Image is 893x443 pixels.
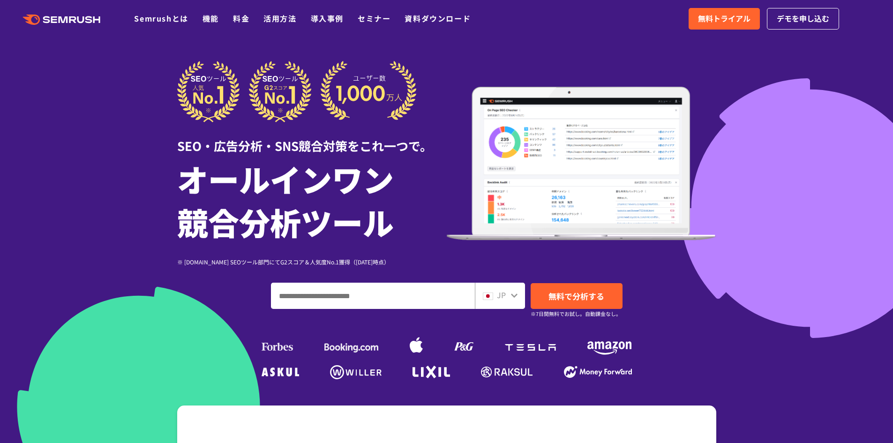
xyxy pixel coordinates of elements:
[531,283,623,309] a: 無料で分析する
[177,122,447,155] div: SEO・広告分析・SNS競合対策をこれ一つで。
[689,8,760,30] a: 無料トライアル
[203,13,219,24] a: 機能
[263,13,296,24] a: 活用方法
[777,13,829,25] span: デモを申し込む
[698,13,750,25] span: 無料トライアル
[311,13,344,24] a: 導入事例
[531,309,621,318] small: ※7日間無料でお試し。自動課金なし。
[548,290,604,302] span: 無料で分析する
[497,289,506,300] span: JP
[358,13,390,24] a: セミナー
[767,8,839,30] a: デモを申し込む
[177,157,447,243] h1: オールインワン 競合分析ツール
[177,257,447,266] div: ※ [DOMAIN_NAME] SEOツール部門にてG2スコア＆人気度No.1獲得（[DATE]時点）
[233,13,249,24] a: 料金
[405,13,471,24] a: 資料ダウンロード
[271,283,474,308] input: ドメイン、キーワードまたはURLを入力してください
[134,13,188,24] a: Semrushとは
